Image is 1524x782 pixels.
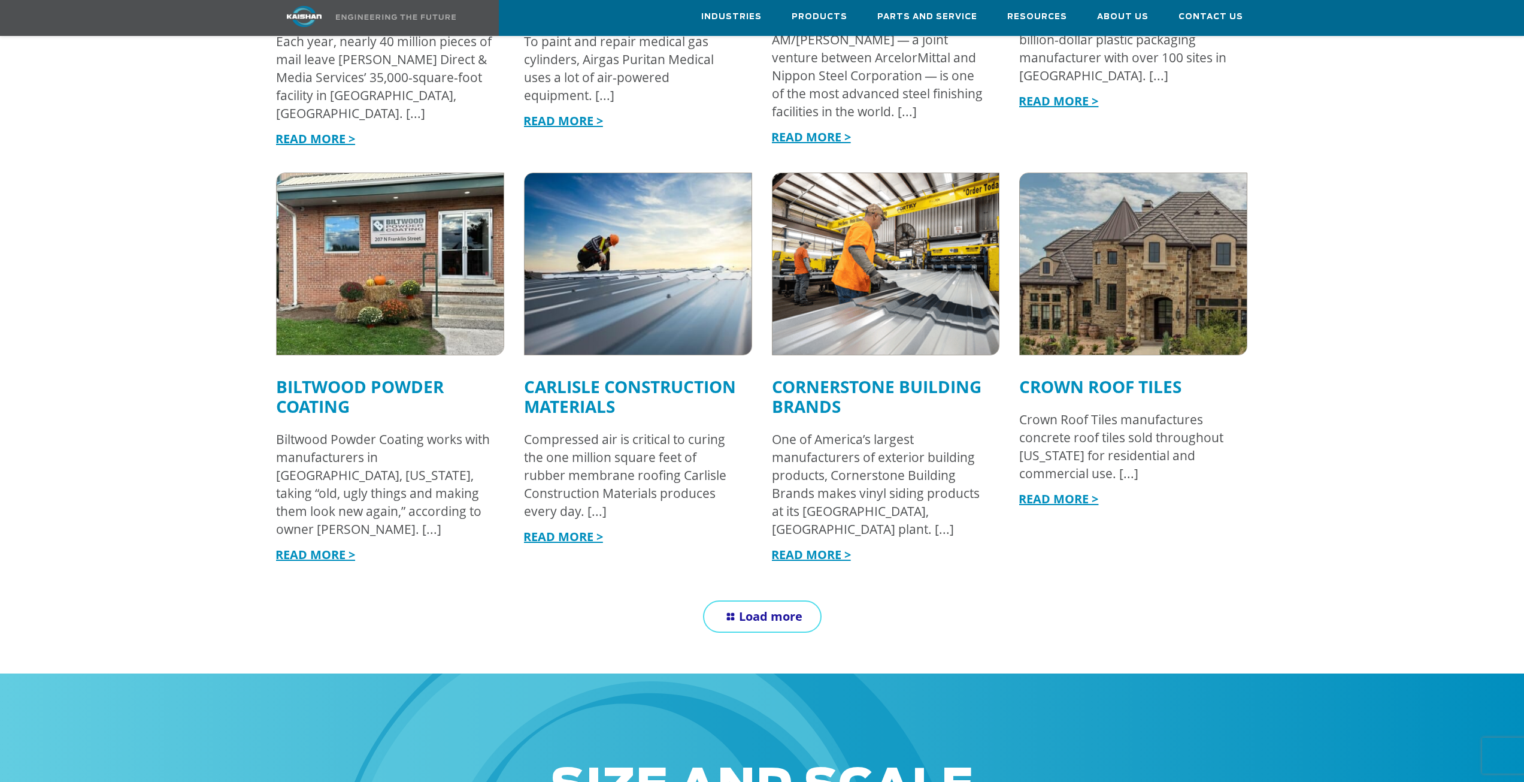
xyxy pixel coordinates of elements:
[771,129,851,145] a: READ MORE >
[276,430,492,538] div: Biltwood Powder Coating works with manufacturers in [GEOGRAPHIC_DATA], [US_STATE], taking “old, u...
[525,173,752,355] img: roofer
[701,1,762,33] a: Industries
[276,375,444,418] a: Biltwood Powder Coating
[523,113,603,129] a: READ MORE >
[277,173,504,355] img: biltwood
[877,1,977,33] a: Parts and Service
[1019,491,1098,507] a: READ MORE >
[1019,93,1098,109] a: READ MORE >
[772,430,988,538] div: One of America’s largest manufacturers of exterior building products, Cornerstone Building Brands...
[772,375,981,418] a: Cornerstone Building Brands
[259,6,349,27] img: kaishan logo
[1007,10,1067,24] span: Resources
[772,13,988,120] div: The 7,000,000 square-foot facility of AM/[PERSON_NAME] — a joint venture between ArcelorMittal an...
[1019,13,1235,84] div: [PERSON_NAME] Global is a multi-billion-dollar plastic packaging manufacturer with over 100 sites...
[792,1,847,33] a: Products
[524,32,740,104] div: To paint and repair medical gas cylinders, Airgas Puritan Medical uses a lot of air-powered equip...
[336,14,456,20] img: Engineering the future
[1178,10,1243,24] span: Contact Us
[771,547,851,563] a: READ MORE >
[1019,375,1181,398] a: Crown Roof Tiles
[523,529,603,545] a: READ MORE >
[276,32,492,122] div: Each year, nearly 40 million pieces of mail leave [PERSON_NAME] Direct & Media Services’ 35,000-s...
[792,10,847,24] span: Products
[739,608,802,624] span: Load more
[701,10,762,24] span: Industries
[1007,1,1067,33] a: Resources
[524,430,740,520] div: Compressed air is critical to curing the one million square feet of rubber membrane roofing Carli...
[1019,410,1235,482] div: Crown Roof Tiles manufactures concrete roof tiles sold throughout [US_STATE] for residential and ...
[1097,10,1149,24] span: About Us
[1097,1,1149,33] a: About Us
[877,10,977,24] span: Parts and Service
[1178,1,1243,33] a: Contact Us
[275,547,355,563] a: READ MORE >
[275,131,355,147] a: READ MORE >
[524,375,736,418] a: Carlisle Construction Materials
[703,600,822,633] a: Load more
[772,173,999,355] img: Untitled-design-84.png
[1020,173,1247,355] img: crown roof tiles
